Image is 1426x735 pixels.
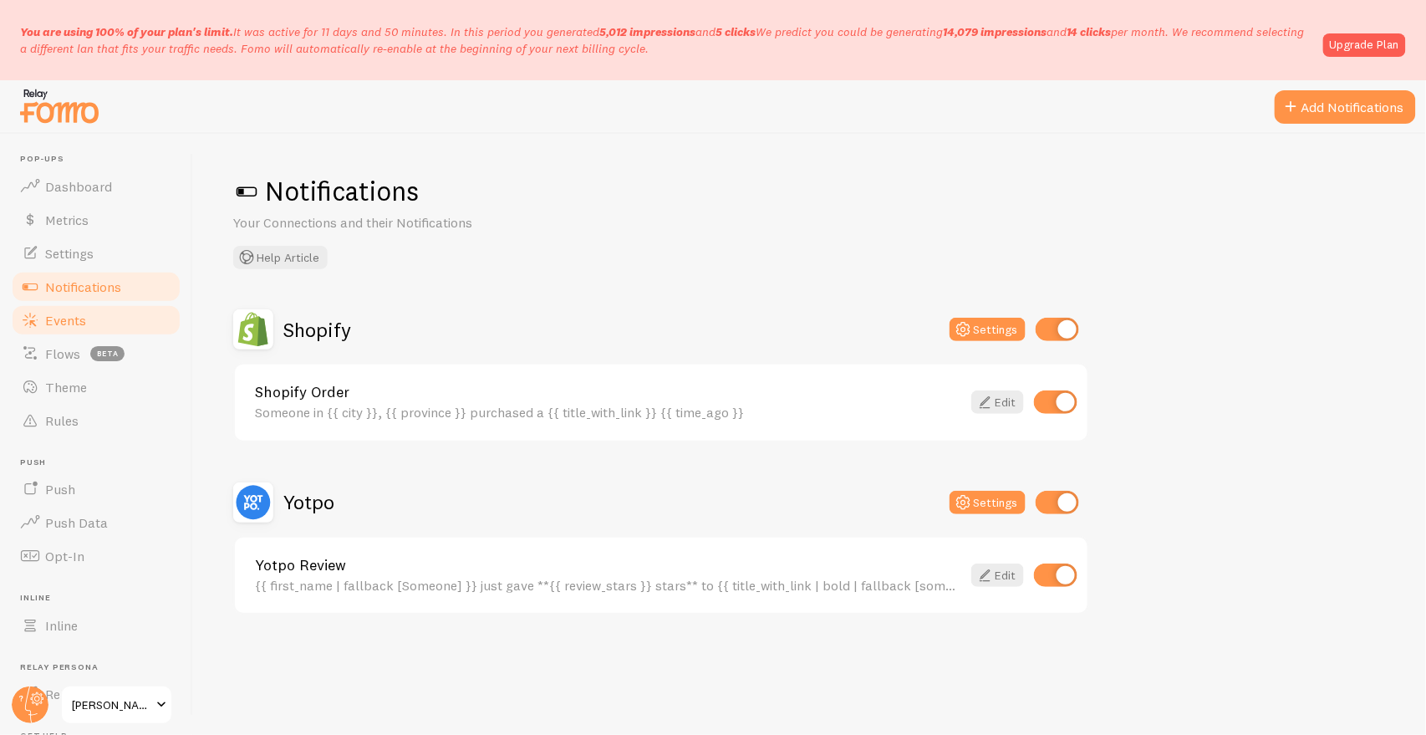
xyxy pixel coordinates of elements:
span: Relay Persona [20,662,182,673]
a: Yotpo Review [255,558,961,573]
span: Theme [45,379,87,396]
span: Events [45,312,86,329]
span: Metrics [45,212,89,228]
h2: Yotpo [283,489,334,515]
span: and [599,24,756,39]
a: Theme [10,370,182,404]
a: Upgrade Plan [1323,33,1406,57]
span: Settings [45,245,94,262]
a: Events [10,304,182,337]
span: Opt-In [45,548,84,564]
a: Opt-In [10,539,182,573]
a: Dashboard [10,170,182,203]
a: [PERSON_NAME] [60,685,173,725]
span: Notifications [45,278,121,295]
span: Push [45,481,75,498]
p: It was active for 11 days and 50 minutes. In this period you generated We predict you could be ge... [20,23,1313,57]
span: and [943,24,1112,39]
a: Edit [971,564,1024,587]
span: You are using 100% of your plan's limit. [20,24,233,39]
b: 14 clicks [1067,24,1112,39]
a: Notifications [10,270,182,304]
span: Inline [45,617,78,634]
span: [PERSON_NAME] [72,695,151,715]
a: Settings [10,237,182,270]
span: beta [90,346,125,361]
a: Shopify Order [255,385,961,400]
a: Inline [10,609,182,642]
div: Someone in {{ city }}, {{ province }} purchased a {{ title_with_link }} {{ time_ago }} [255,405,961,420]
button: Settings [950,491,1026,514]
a: Metrics [10,203,182,237]
h1: Notifications [233,174,1386,208]
b: 14,079 impressions [943,24,1047,39]
div: {{ first_name | fallback [Someone] }} just gave **{{ review_stars }} stars** to {{ title_with_lin... [255,578,961,593]
span: Push [20,457,182,468]
p: Your Connections and their Notifications [233,213,634,232]
span: Flows [45,345,80,362]
a: Relay Persona new [10,677,182,711]
b: 5,012 impressions [599,24,695,39]
a: Push [10,472,182,506]
img: Yotpo [233,482,273,523]
h2: Shopify [283,317,351,343]
button: Settings [950,318,1026,341]
a: Edit [971,390,1024,414]
span: Rules [45,412,79,429]
span: Dashboard [45,178,112,195]
button: Help Article [233,246,328,269]
span: Push Data [45,514,108,531]
span: Inline [20,593,182,604]
span: Pop-ups [20,154,182,165]
a: Rules [10,404,182,437]
a: Push Data [10,506,182,539]
img: Shopify [233,309,273,350]
a: Flows beta [10,337,182,370]
img: fomo-relay-logo-orange.svg [18,84,101,127]
b: 5 clicks [716,24,756,39]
